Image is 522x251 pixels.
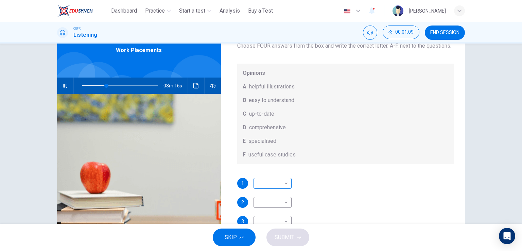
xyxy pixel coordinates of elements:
[213,229,256,246] button: SKIP
[176,5,214,17] button: Start a test
[499,228,515,244] div: Open Intercom Messenger
[111,7,137,15] span: Dashboard
[393,5,403,16] img: Profile picture
[217,5,243,17] button: Analysis
[243,83,246,91] span: A
[179,7,205,15] span: Start a test
[248,151,296,159] span: useful case studies
[409,7,446,15] div: [PERSON_NAME]
[241,181,244,186] span: 1
[249,123,286,132] span: comprehensive
[163,78,188,94] span: 03m 16s
[73,26,81,31] span: CEFR
[430,30,459,35] span: END SESSION
[241,219,244,224] span: 3
[225,233,237,242] span: SKIP
[243,151,246,159] span: F
[73,31,97,39] h1: Listening
[220,7,240,15] span: Analysis
[249,96,294,104] span: easy to understand
[142,5,174,17] button: Practice
[243,123,246,132] span: D
[245,5,276,17] button: Buy a Test
[395,30,414,35] span: 00:01:09
[243,69,449,77] span: Opinions
[248,7,273,15] span: Buy a Test
[243,110,246,118] span: C
[116,46,162,54] span: Work Placements
[425,26,465,40] button: END SESSION
[363,26,377,40] div: Mute
[145,7,165,15] span: Practice
[108,5,140,17] button: Dashboard
[343,9,351,14] img: en
[57,4,108,18] a: ELTC logo
[383,26,419,40] div: Hide
[191,78,202,94] button: Click to see the audio transcription
[57,4,93,18] img: ELTC logo
[383,26,419,39] button: 00:01:09
[243,137,246,145] span: E
[241,200,244,205] span: 2
[248,137,276,145] span: specialised
[249,83,295,91] span: helpful illustrations
[249,110,274,118] span: up-to-date
[243,96,246,104] span: B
